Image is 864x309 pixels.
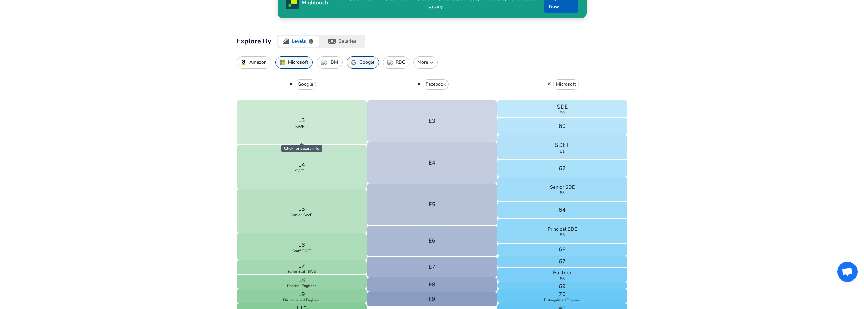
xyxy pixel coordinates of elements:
span: SWE III [295,169,308,173]
p: E5 [429,200,435,209]
p: Microsoft [556,81,576,88]
button: SDE II61 [497,135,628,160]
img: MicrosoftIcon [280,60,285,65]
img: RBCIcon [387,60,393,65]
button: 64 [497,202,628,219]
p: 69 [559,282,566,288]
p: E7 [429,263,435,271]
p: 66 [559,246,566,254]
button: E4 [367,142,497,184]
p: SDE [557,103,568,111]
button: L7Senior Staff SWE [237,260,367,275]
p: E9 [429,295,435,303]
p: Microsoft [288,60,308,65]
span: 63 [560,191,565,195]
p: SDE II [555,141,570,149]
button: 70Distinguished Engineer [497,289,628,303]
p: L3 [298,116,305,124]
button: E8 [367,277,497,292]
button: E9 [367,292,497,307]
p: L5 [298,205,305,213]
button: IBM [317,56,343,69]
button: Principal SDE65 [497,219,628,244]
button: L4SWE III [237,145,367,189]
span: Principal Engineer [287,284,316,288]
p: Principal SDE [548,226,577,233]
h2: Explore By [237,36,271,47]
button: Amazon [237,56,271,69]
button: Senior SDE63 [497,177,628,202]
div: Open chat [837,262,858,282]
p: L9 [298,290,305,298]
p: Senior SDE [550,184,575,191]
p: Amazon [249,60,267,65]
p: L4 [298,161,305,169]
button: L5Senior SWE [237,189,367,234]
button: 60 [497,118,628,135]
p: 67 [559,257,566,266]
button: E5 [367,184,497,226]
p: L6 [298,241,305,249]
p: 62 [559,164,566,172]
span: Distinguished Engineer [544,298,581,302]
button: L8Principal Engineer [237,275,367,289]
img: GoogleIcon [351,60,356,65]
img: IBMIcon [321,60,327,65]
button: E3 [367,100,497,142]
p: RBC [396,60,405,65]
button: 62 [497,160,628,177]
button: salaries [321,35,365,48]
span: Staff SWE [292,249,311,253]
button: 67 [497,256,628,268]
button: Google [347,56,379,69]
span: Distinguished Engineer [283,298,320,302]
button: E7 [367,257,497,277]
button: Microsoft [553,79,579,90]
p: E8 [429,281,435,289]
button: levels.fyi logoLevels [277,35,321,48]
button: 66 [497,244,628,256]
p: 60 [559,122,566,130]
p: More [417,59,435,66]
span: 68 [560,277,565,281]
p: E6 [429,237,435,245]
button: Google [295,79,316,90]
button: L9Distinguished Engineer [237,289,367,303]
span: Senior SWE [291,213,312,217]
p: 64 [559,206,566,214]
span: 59 [560,111,565,115]
p: Facebook [426,81,446,88]
span: Click for salary info [281,145,322,152]
span: SWE II [295,124,308,129]
button: More [413,56,438,69]
p: Partner [553,269,572,277]
p: IBM [329,60,338,65]
button: E6 [367,226,497,257]
img: levels.fyi logo [283,38,289,44]
button: RBC [383,56,409,69]
p: Google [359,60,374,65]
button: Microsoft [275,56,313,69]
p: E3 [429,117,435,125]
button: Partner68 [497,268,628,282]
p: L8 [298,276,305,284]
span: Senior Staff SWE [287,270,316,274]
span: 61 [560,149,565,153]
p: L7 [298,262,305,270]
button: L3SWE II [237,100,367,145]
p: Google [298,81,313,88]
button: 69 [497,282,628,289]
p: E4 [429,159,435,167]
button: Facebook [423,79,449,90]
span: 65 [560,233,565,237]
img: AmazonIcon [241,60,246,65]
button: SDE59 [497,100,628,118]
button: L6Staff SWE [237,233,367,260]
p: 70 [559,290,566,298]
